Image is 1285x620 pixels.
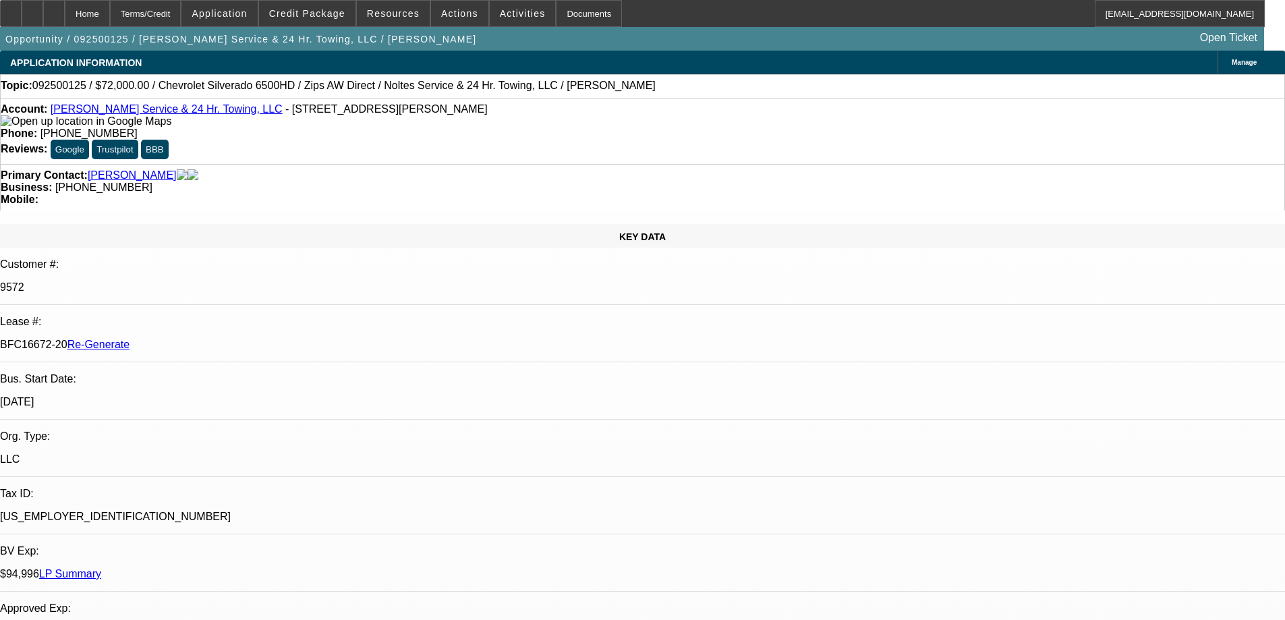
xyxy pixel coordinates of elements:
[269,8,345,19] span: Credit Package
[141,140,169,159] button: BBB
[259,1,355,26] button: Credit Package
[177,169,188,181] img: facebook-icon.png
[67,339,130,350] a: Re-Generate
[5,34,476,45] span: Opportunity / 092500125 / [PERSON_NAME] Service & 24 Hr. Towing, LLC / [PERSON_NAME]
[441,8,478,19] span: Actions
[51,103,283,115] a: [PERSON_NAME] Service & 24 Hr. Towing, LLC
[10,57,142,68] span: APPLICATION INFORMATION
[500,8,546,19] span: Activities
[55,181,152,193] span: [PHONE_NUMBER]
[1195,26,1263,49] a: Open Ticket
[1,115,171,127] a: View Google Maps
[181,1,257,26] button: Application
[431,1,488,26] button: Actions
[92,140,138,159] button: Trustpilot
[1,169,88,181] strong: Primary Contact:
[192,8,247,19] span: Application
[367,8,420,19] span: Resources
[619,231,666,242] span: KEY DATA
[1,115,171,128] img: Open up location in Google Maps
[1,80,32,92] strong: Topic:
[285,103,488,115] span: - [STREET_ADDRESS][PERSON_NAME]
[32,80,656,92] span: 092500125 / $72,000.00 / Chevrolet Silverado 6500HD / Zips AW Direct / Noltes Service & 24 Hr. To...
[357,1,430,26] button: Resources
[1,143,47,154] strong: Reviews:
[39,568,101,580] a: LP Summary
[490,1,556,26] button: Activities
[1,103,47,115] strong: Account:
[188,169,198,181] img: linkedin-icon.png
[1232,59,1257,66] span: Manage
[1,128,37,139] strong: Phone:
[88,169,177,181] a: [PERSON_NAME]
[1,181,52,193] strong: Business:
[51,140,89,159] button: Google
[40,128,138,139] span: [PHONE_NUMBER]
[1,194,38,205] strong: Mobile:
